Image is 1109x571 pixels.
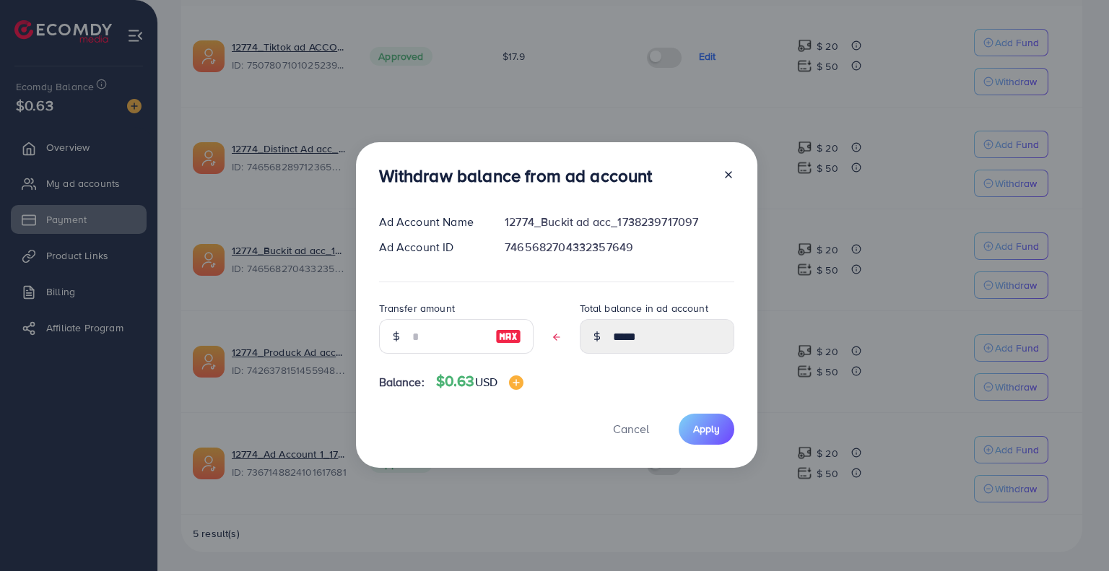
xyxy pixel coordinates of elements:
[436,372,523,391] h4: $0.63
[679,414,734,445] button: Apply
[379,301,455,315] label: Transfer amount
[1048,506,1098,560] iframe: Chat
[368,214,494,230] div: Ad Account Name
[580,301,708,315] label: Total balance in ad account
[475,374,497,390] span: USD
[379,165,653,186] h3: Withdraw balance from ad account
[495,328,521,345] img: image
[379,374,425,391] span: Balance:
[595,414,667,445] button: Cancel
[509,375,523,390] img: image
[493,214,745,230] div: 12774_Buckit ad acc_1738239717097
[368,239,494,256] div: Ad Account ID
[493,239,745,256] div: 7465682704332357649
[693,422,720,436] span: Apply
[613,421,649,437] span: Cancel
